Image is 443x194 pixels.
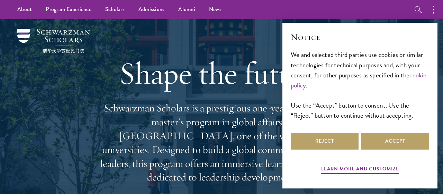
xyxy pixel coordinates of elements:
[97,54,346,93] h1: Shape the future.
[291,133,359,150] button: Reject
[361,133,429,150] button: Accept
[291,70,427,90] a: cookie policy
[17,29,90,53] img: Schwarzman Scholars
[291,50,429,120] div: We and selected third parties use cookies or similar technologies for technical purposes and, wit...
[321,165,399,175] button: Learn more and customize
[97,101,346,184] p: Schwarzman Scholars is a prestigious one-year, fully funded master’s program in global affairs at...
[291,31,429,43] h2: Notice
